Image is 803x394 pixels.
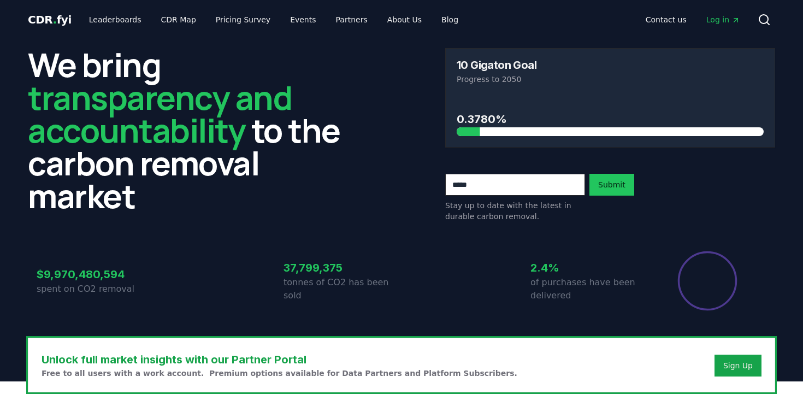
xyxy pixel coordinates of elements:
h3: 10 Gigaton Goal [457,60,536,70]
div: Percentage of sales delivered [677,250,738,311]
button: Submit [589,174,634,196]
h3: 2.4% [530,260,648,276]
p: Progress to 2050 [457,74,764,85]
a: CDR Map [152,10,205,30]
a: Sign Up [723,360,753,371]
p: spent on CO2 removal [37,283,155,296]
a: Leaderboards [80,10,150,30]
p: tonnes of CO2 has been sold [284,276,401,302]
h2: We bring to the carbon removal market [28,48,358,212]
p: of purchases have been delivered [530,276,648,302]
a: About Us [379,10,430,30]
span: . [53,13,57,26]
a: Partners [327,10,376,30]
h3: 37,799,375 [284,260,401,276]
h3: Unlock full market insights with our Partner Portal [42,351,517,368]
p: Free to all users with a work account. Premium options available for Data Partners and Platform S... [42,368,517,379]
h3: 0.3780% [457,111,764,127]
a: Pricing Survey [207,10,279,30]
h3: $9,970,480,594 [37,266,155,283]
span: Log in [706,14,740,25]
button: Sign Up [715,355,761,377]
a: CDR.fyi [28,12,72,27]
a: Events [281,10,324,30]
span: CDR fyi [28,13,72,26]
span: transparency and accountability [28,75,292,152]
a: Blog [433,10,467,30]
a: Contact us [637,10,695,30]
nav: Main [637,10,749,30]
p: Stay up to date with the latest in durable carbon removal. [445,200,585,222]
nav: Main [80,10,467,30]
a: Log in [698,10,749,30]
